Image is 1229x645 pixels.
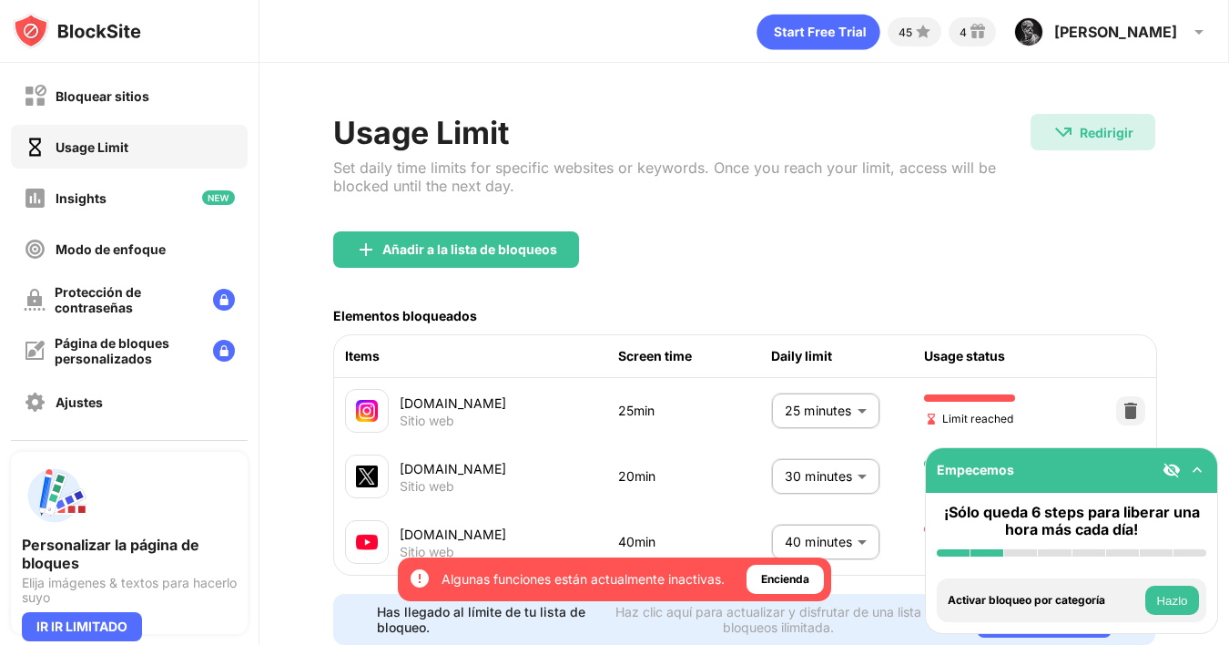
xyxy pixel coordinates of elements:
div: IR IR LIMITADO [22,612,142,641]
img: time-usage-on.svg [24,136,46,159]
div: Sitio web [400,413,454,429]
div: Sitio web [400,544,454,560]
div: Insights [56,190,107,206]
div: Añadir a la lista de bloqueos [382,242,557,257]
div: Personalizar la página de bloques [22,536,237,572]
span: Limit reached [924,541,1013,558]
img: push-custom-page.svg [22,463,87,528]
img: favicons [356,531,378,553]
div: Items [345,346,618,366]
img: password-protection-off.svg [24,289,46,311]
div: Encienda [761,570,809,589]
div: Redirigir [1080,125,1133,140]
div: Protección de contraseñas [55,284,198,315]
img: new-icon.svg [202,190,235,205]
img: favicons [356,400,378,422]
button: Hazlo [1145,586,1199,615]
img: points-small.svg [912,21,934,43]
div: Screen time [618,346,771,366]
img: block-off.svg [24,85,46,107]
img: reward-small.svg [967,21,989,43]
div: [DOMAIN_NAME] [400,459,618,478]
span: Limit reached [924,410,1013,427]
span: 10min left [924,476,992,493]
img: lock-menu.svg [213,340,235,362]
div: Elementos bloqueados [333,308,477,323]
div: [PERSON_NAME] [1054,23,1177,41]
div: Activar bloqueo por categoría [948,594,1141,607]
p: 30 minutes [785,466,850,486]
img: insights-off.svg [24,187,46,210]
img: eye-not-visible.svg [1163,461,1181,479]
div: Ajustes [56,394,103,410]
div: Usage Limit [56,139,128,155]
div: Set daily time limits for specific websites or keywords. Once you reach your limit, access will b... [333,159,1031,195]
div: [DOMAIN_NAME] [400,394,618,413]
div: Usage Limit [333,114,1031,151]
p: 25 minutes [785,401,850,421]
div: Usage status [924,346,1077,366]
p: 40 minutes [785,532,850,552]
div: Página de bloques personalizados [55,335,198,366]
img: focus-off.svg [24,238,46,261]
div: 45 [899,26,912,39]
div: Elija imágenes & textos para hacerlo suyo [22,576,237,605]
img: error-circle-white.svg [409,568,431,589]
div: Daily limit [771,346,924,366]
img: settings-off.svg [24,391,46,414]
img: customize-block-page-off.svg [24,340,46,362]
img: favicons [356,466,378,487]
img: omni-setup-toggle.svg [1188,461,1206,479]
div: Has llegado al límite de tu lista de bloqueo. [377,604,590,635]
img: ACg8ocLTzGtZpSqf4Q6BAMUg-k0mXTcTe5d5A8AbrZL0kXuTY9R9ckk=s96-c [1014,17,1043,46]
img: hourglass-end.svg [924,412,939,426]
div: Algunas funciones están actualmente inactivas. [442,570,725,589]
div: Sitio web [400,478,454,495]
div: Empecemos [937,462,1014,477]
div: Haz clic aquí para actualizar y disfrutar de una lista de bloqueos ilimitada. [601,604,955,635]
img: hourglass-end.svg [924,543,939,558]
div: 40min [618,532,771,552]
div: Modo de enfoque [56,241,166,257]
div: ¡Sólo queda 6 steps para liberar una hora más cada día! [937,504,1206,538]
div: Bloquear sitios [56,88,149,104]
img: logo-blocksite.svg [13,13,141,49]
img: hourglass-set.svg [924,477,939,492]
div: animation [757,14,880,50]
div: 4 [960,26,967,39]
div: 20min [618,466,771,486]
div: 25min [618,401,771,421]
div: [DOMAIN_NAME] [400,525,618,544]
img: lock-menu.svg [213,289,235,311]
